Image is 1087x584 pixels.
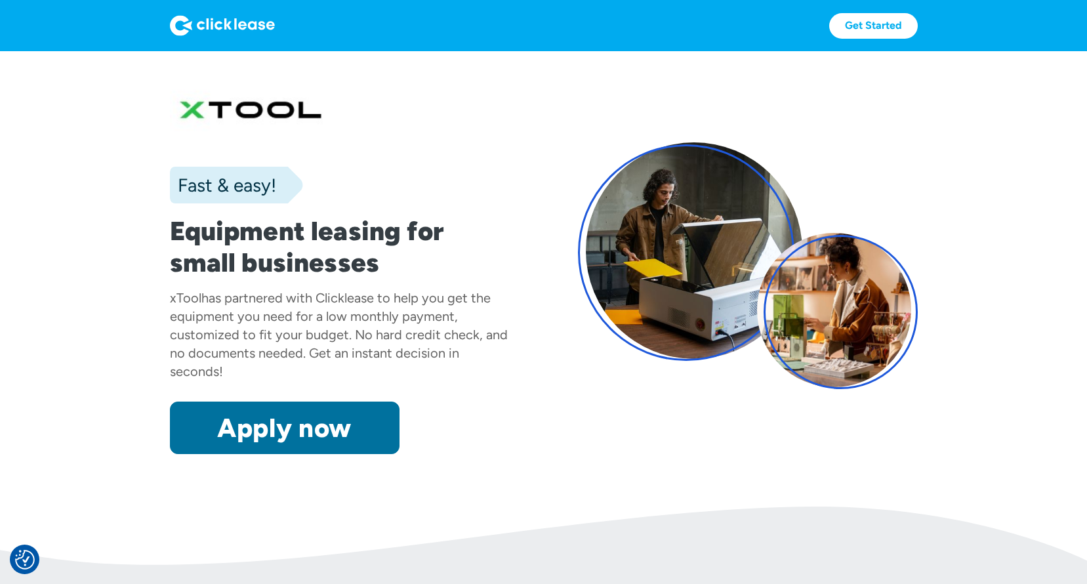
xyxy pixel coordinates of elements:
[170,290,508,379] div: has partnered with Clicklease to help you get the equipment you need for a low monthly payment, c...
[15,550,35,570] button: Consent Preferences
[15,550,35,570] img: Revisit consent button
[170,172,276,198] div: Fast & easy!
[829,13,918,39] a: Get Started
[170,215,510,278] h1: Equipment leasing for small businesses
[170,402,400,454] a: Apply now
[170,15,275,36] img: Logo
[170,290,201,306] div: xTool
